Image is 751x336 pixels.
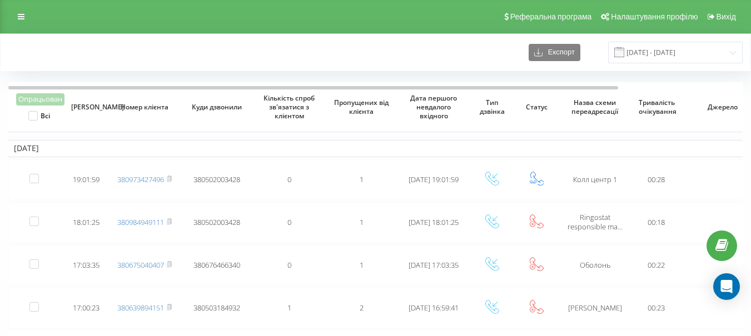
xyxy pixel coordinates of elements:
[287,303,291,313] span: 1
[287,217,291,227] span: 0
[639,98,674,116] span: Тривалість очікування
[559,245,631,285] td: Оболонь
[117,174,164,184] a: 380973427496
[193,260,240,270] span: 380676466340
[117,303,164,313] a: 380639894151
[360,174,364,184] span: 1
[543,48,575,57] span: Експорт
[568,212,623,232] span: Ringostat responsible ma...
[713,273,740,300] div: Open Intercom Messenger
[360,303,364,313] span: 2
[559,159,631,200] td: Колл центр 1
[611,12,698,21] span: Налаштування профілю
[409,260,459,270] span: [DATE] 17:03:35
[64,245,108,285] td: 17:03:35
[360,260,364,270] span: 1
[28,111,50,121] label: Всі
[559,288,631,328] td: [PERSON_NAME]
[190,103,245,112] span: Куди дзвонили
[117,103,172,112] span: Номер клієнта
[64,202,108,243] td: 18:01:25
[631,202,681,243] td: 00:18
[193,303,240,313] span: 380503184932
[117,217,164,227] a: 380984949111
[406,94,461,120] span: Дата першого невдалого вхідного
[287,260,291,270] span: 0
[409,217,459,227] span: [DATE] 18:01:25
[631,159,681,200] td: 00:28
[521,103,551,112] span: Статус
[193,174,240,184] span: 380502003428
[631,245,681,285] td: 00:22
[409,303,459,313] span: [DATE] 16:59:41
[510,12,592,21] span: Реферальна програма
[262,94,317,120] span: Кількість спроб зв'язатися з клієнтом
[631,288,681,328] td: 00:23
[568,98,623,116] span: Назва схеми переадресації
[64,159,108,200] td: 19:01:59
[334,98,389,116] span: Пропущених від клієнта
[287,174,291,184] span: 0
[477,98,507,116] span: Тип дзвінка
[717,12,736,21] span: Вихід
[71,103,101,112] span: [PERSON_NAME]
[64,288,108,328] td: 17:00:23
[409,174,459,184] span: [DATE] 19:01:59
[193,217,240,227] span: 380502003428
[529,44,580,61] button: Експорт
[117,260,164,270] a: 380675040407
[360,217,364,227] span: 1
